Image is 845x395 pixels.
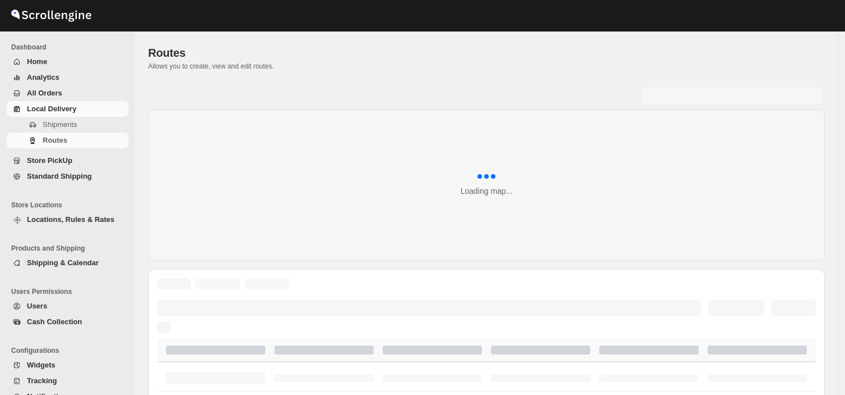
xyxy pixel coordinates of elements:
span: Dashboard [11,43,129,52]
div: Loading map... [461,185,513,197]
button: Locations, Rules & Rates [7,212,128,228]
span: Shipments [43,120,77,129]
button: Analytics [7,70,128,85]
span: Users [27,302,47,310]
button: Tracking [7,373,128,389]
button: All Orders [7,85,128,101]
span: Routes [148,47,186,59]
button: Shipments [7,117,128,133]
button: Shipping & Calendar [7,255,128,271]
button: Widgets [7,357,128,373]
span: Tracking [27,376,57,385]
span: Store PickUp [27,156,72,165]
span: Analytics [27,73,59,81]
button: Routes [7,133,128,148]
span: All Orders [27,89,62,97]
span: Widgets [27,361,55,369]
span: Shipping & Calendar [27,258,99,267]
span: Standard Shipping [27,172,92,180]
button: Cash Collection [7,314,128,330]
span: Routes [43,136,67,144]
span: Products and Shipping [11,244,129,253]
span: Users Permissions [11,287,129,296]
p: Allows you to create, view and edit routes. [148,62,825,71]
span: Local Delivery [27,105,76,113]
span: Store Locations [11,201,129,210]
span: Home [27,57,47,66]
button: Home [7,54,128,70]
span: Configurations [11,346,129,355]
button: Users [7,298,128,314]
span: Locations, Rules & Rates [27,215,114,224]
span: Cash Collection [27,317,82,326]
